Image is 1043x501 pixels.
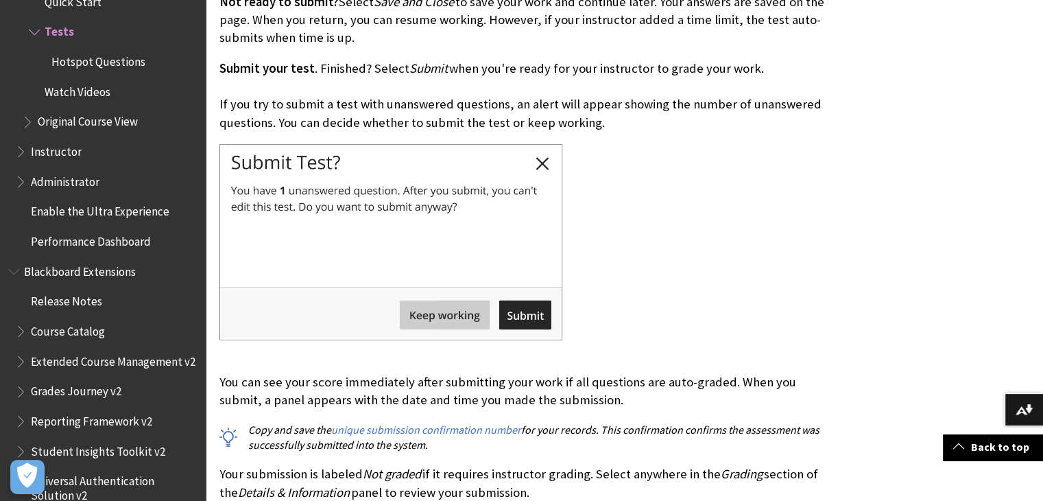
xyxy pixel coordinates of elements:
span: Instructor [31,140,82,159]
a: Back to top [943,434,1043,460]
span: Course Catalog [31,320,105,338]
span: Original Course View [38,110,138,129]
span: Enable the Ultra Experience [31,200,169,219]
p: . Finished? Select when you're ready for your instructor to grade your work. If you try to submit... [219,60,826,132]
span: Hotspot Questions [51,50,145,69]
span: Blackboard Extensions [24,260,136,279]
span: Grades Journey v2 [31,380,121,399]
span: Not graded [363,466,421,482]
span: Reporting Framework v2 [31,410,152,428]
p: Copy and save the for your records. This confirmation confirms the assessment was successfully su... [219,422,826,453]
span: Details & Information [238,485,350,500]
span: Tests [45,21,74,39]
span: Extended Course Management v2 [31,350,195,369]
span: Watch Videos [45,80,110,99]
span: Submit [409,60,448,76]
img: Warning for students to let them know when a question in a test hasn't been answered before submi... [219,144,562,339]
span: Administrator [31,170,99,189]
a: unique submission confirmation number [331,423,521,437]
span: Submit your test [219,60,315,76]
span: Student Insights Toolkit v2 [31,440,165,458]
p: You can see your score immediately after submitting your work if all questions are auto-graded. W... [219,356,826,410]
button: Open Preferences [10,460,45,494]
p: Your submission is labeled if it requires instructor grading. Select anywhere in the section of t... [219,465,826,501]
span: Performance Dashboard [31,230,151,248]
span: Release Notes [31,290,102,309]
span: Grading [721,466,763,482]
